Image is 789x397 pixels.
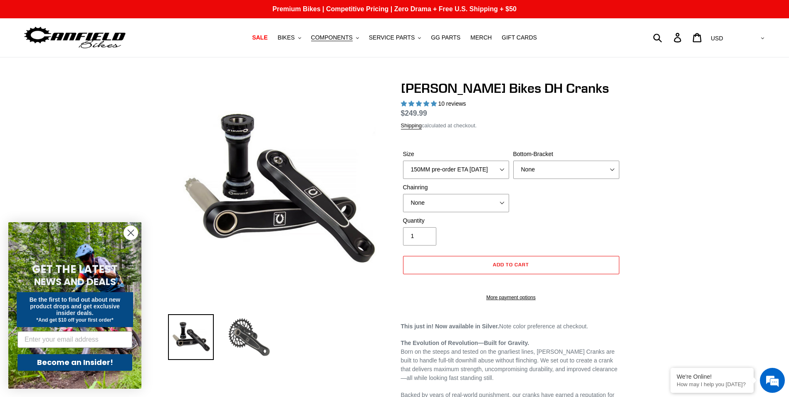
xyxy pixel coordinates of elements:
[168,314,214,360] img: Load image into Gallery viewer, Canfield Bikes DH Cranks
[401,323,500,330] strong: This just in! Now available in Silver.
[34,275,116,288] span: NEWS AND DEALS
[403,294,619,301] a: More payment options
[493,261,529,268] span: Add to cart
[502,34,537,41] span: GIFT CARDS
[311,34,353,41] span: COMPONENTS
[36,317,113,323] span: *And get $10 off your first order*
[403,150,509,159] label: Size
[497,32,541,43] a: GIFT CARDS
[401,80,621,96] h1: [PERSON_NAME] Bikes DH Cranks
[677,381,747,387] p: How may I help you today?
[401,109,427,117] span: $249.99
[401,122,422,129] a: Shipping
[365,32,425,43] button: SERVICE PARTS
[32,262,118,277] span: GET THE LATEST
[17,331,132,348] input: Enter your email address
[470,34,492,41] span: MERCH
[401,100,438,107] span: 4.90 stars
[277,34,294,41] span: BIKES
[403,183,509,192] label: Chainring
[403,256,619,274] button: Add to cart
[427,32,465,43] a: GG PARTS
[401,340,529,346] strong: The Evolution of Revolution—Built for Gravity.
[513,150,619,159] label: Bottom-Bracket
[403,216,509,225] label: Quantity
[23,25,127,51] img: Canfield Bikes
[124,226,138,240] button: Close dialog
[226,314,272,360] img: Load image into Gallery viewer, Canfield Bikes DH Cranks
[438,100,466,107] span: 10 reviews
[677,373,747,380] div: We're Online!
[369,34,415,41] span: SERVICE PARTS
[17,354,132,371] button: Become an Insider!
[658,28,679,47] input: Search
[401,322,621,331] p: Note color preference at checkout.
[273,32,305,43] button: BIKES
[431,34,460,41] span: GG PARTS
[401,339,621,382] p: Born on the steeps and tested on the gnarliest lines, [PERSON_NAME] Cranks are built to handle fu...
[252,34,267,41] span: SALE
[307,32,363,43] button: COMPONENTS
[466,32,496,43] a: MERCH
[401,122,621,130] div: calculated at checkout.
[248,32,272,43] a: SALE
[30,296,121,316] span: Be the first to find out about new product drops and get exclusive insider deals.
